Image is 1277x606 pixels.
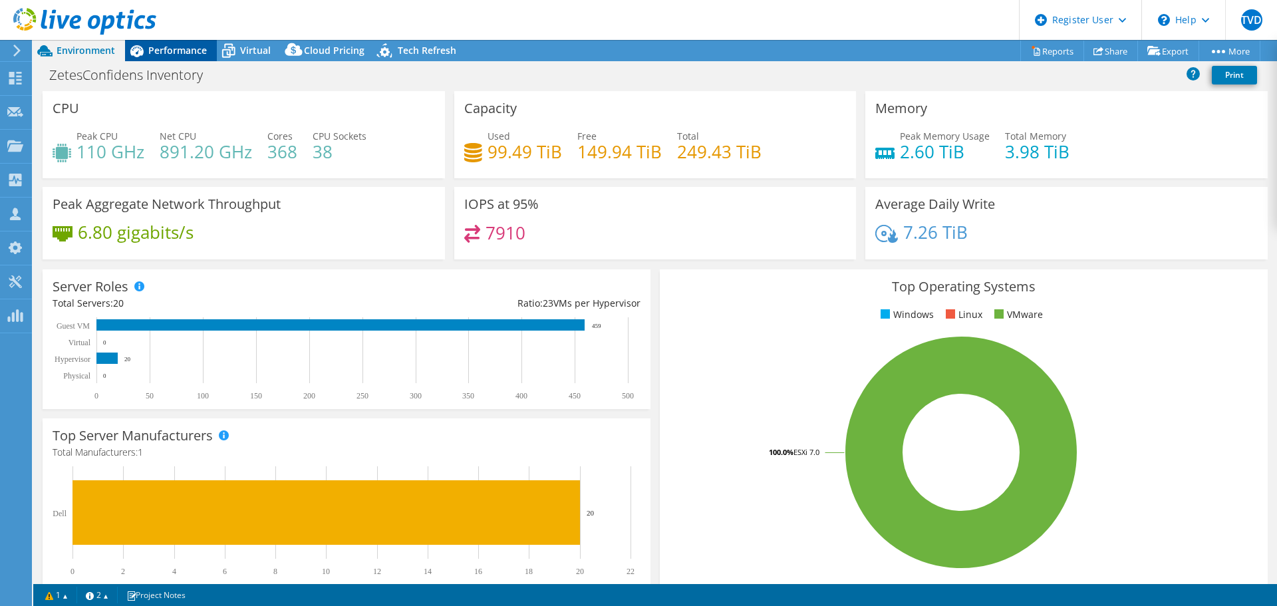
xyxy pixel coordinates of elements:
[1199,41,1260,61] a: More
[592,323,601,329] text: 459
[900,130,990,142] span: Peak Memory Usage
[398,44,456,57] span: Tech Refresh
[1020,41,1084,61] a: Reports
[76,587,118,603] a: 2
[240,44,271,57] span: Virtual
[577,144,662,159] h4: 149.94 TiB
[313,144,366,159] h4: 38
[148,44,207,57] span: Performance
[488,144,562,159] h4: 99.49 TiB
[53,296,347,311] div: Total Servers:
[121,567,125,576] text: 2
[356,391,368,400] text: 250
[267,144,297,159] h4: 368
[900,144,990,159] h4: 2.60 TiB
[313,130,366,142] span: CPU Sockets
[942,307,982,322] li: Linux
[53,101,79,116] h3: CPU
[576,567,584,576] text: 20
[769,447,793,457] tspan: 100.0%
[670,279,1258,294] h3: Top Operating Systems
[525,567,533,576] text: 18
[347,296,640,311] div: Ratio: VMs per Hypervisor
[273,567,277,576] text: 8
[103,339,106,346] text: 0
[875,101,927,116] h3: Memory
[146,391,154,400] text: 50
[124,356,131,363] text: 20
[1083,41,1138,61] a: Share
[78,225,194,239] h4: 6.80 gigabits/s
[76,144,144,159] h4: 110 GHz
[569,391,581,400] text: 450
[1158,14,1170,26] svg: \n
[53,509,67,518] text: Dell
[677,130,699,142] span: Total
[627,567,635,576] text: 22
[160,144,252,159] h4: 891.20 GHz
[515,391,527,400] text: 400
[1241,9,1262,31] span: TVD
[103,373,106,379] text: 0
[793,447,819,457] tspan: ESXi 7.0
[543,297,553,309] span: 23
[57,321,90,331] text: Guest VM
[410,391,422,400] text: 300
[55,355,90,364] text: Hypervisor
[160,130,196,142] span: Net CPU
[36,587,77,603] a: 1
[875,197,995,212] h3: Average Daily Write
[43,68,223,82] h1: ZetesConfidens Inventory
[424,567,432,576] text: 14
[991,307,1043,322] li: VMware
[57,44,115,57] span: Environment
[53,197,281,212] h3: Peak Aggregate Network Throughput
[223,567,227,576] text: 6
[267,130,293,142] span: Cores
[53,279,128,294] h3: Server Roles
[1137,41,1199,61] a: Export
[577,130,597,142] span: Free
[172,567,176,576] text: 4
[587,509,595,517] text: 20
[322,567,330,576] text: 10
[197,391,209,400] text: 100
[1005,130,1066,142] span: Total Memory
[303,391,315,400] text: 200
[373,567,381,576] text: 12
[69,338,91,347] text: Virtual
[304,44,364,57] span: Cloud Pricing
[1212,66,1257,84] a: Print
[53,445,640,460] h4: Total Manufacturers:
[71,567,74,576] text: 0
[138,446,143,458] span: 1
[877,307,934,322] li: Windows
[486,226,525,240] h4: 7910
[94,391,98,400] text: 0
[903,225,968,239] h4: 7.26 TiB
[76,130,118,142] span: Peak CPU
[462,391,474,400] text: 350
[63,371,90,380] text: Physical
[250,391,262,400] text: 150
[474,567,482,576] text: 16
[622,391,634,400] text: 500
[1005,144,1069,159] h4: 3.98 TiB
[113,297,124,309] span: 20
[53,428,213,443] h3: Top Server Manufacturers
[464,197,539,212] h3: IOPS at 95%
[677,144,762,159] h4: 249.43 TiB
[488,130,510,142] span: Used
[464,101,517,116] h3: Capacity
[117,587,195,603] a: Project Notes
